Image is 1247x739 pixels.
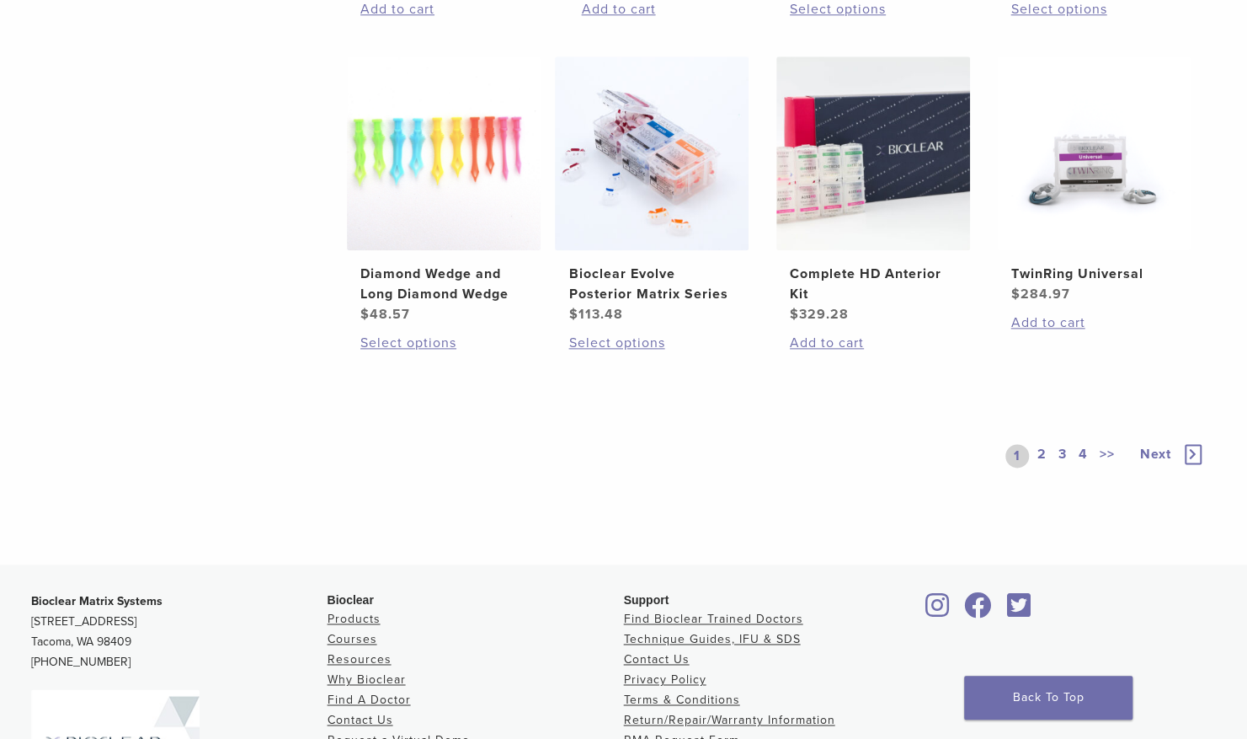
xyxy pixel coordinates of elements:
[790,333,957,353] a: Add to cart: “Complete HD Anterior Kit”
[360,306,370,323] span: $
[624,652,690,667] a: Contact Us
[1140,446,1171,463] span: Next
[328,672,406,687] a: Why Bioclear
[624,612,803,626] a: Find Bioclear Trained Doctors
[1010,286,1020,303] span: $
[624,593,669,607] span: Support
[1010,313,1177,333] a: Add to cart: “TwinRing Universal”
[1034,444,1050,468] a: 2
[624,632,801,646] a: Technique Guides, IFU & SDS
[360,306,410,323] bdi: 48.57
[31,594,163,608] strong: Bioclear Matrix Systems
[1010,286,1069,303] bdi: 284.97
[568,264,735,304] h2: Bioclear Evolve Posterior Matrix Series
[346,56,542,324] a: Diamond Wedge and Long Diamond WedgeDiamond Wedge and Long Diamond Wedge $48.57
[328,652,392,667] a: Resources
[997,56,1191,250] img: TwinRing Universal
[776,56,970,250] img: Complete HD Anterior Kit
[1055,444,1070,468] a: 3
[624,672,706,687] a: Privacy Policy
[920,602,956,619] a: Bioclear
[1010,264,1177,284] h2: TwinRing Universal
[790,306,849,323] bdi: 329.28
[996,56,1192,304] a: TwinRing UniversalTwinRing Universal $284.97
[568,306,578,323] span: $
[360,333,527,353] a: Select options for “Diamond Wedge and Long Diamond Wedge”
[1096,444,1118,468] a: >>
[624,693,740,707] a: Terms & Conditions
[328,713,393,727] a: Contact Us
[1075,444,1091,468] a: 4
[328,693,411,707] a: Find A Doctor
[347,56,541,250] img: Diamond Wedge and Long Diamond Wedge
[959,602,998,619] a: Bioclear
[790,264,957,304] h2: Complete HD Anterior Kit
[964,676,1132,720] a: Back To Top
[360,264,527,304] h2: Diamond Wedge and Long Diamond Wedge
[1001,602,1037,619] a: Bioclear
[624,713,835,727] a: Return/Repair/Warranty Information
[328,612,381,626] a: Products
[554,56,750,324] a: Bioclear Evolve Posterior Matrix SeriesBioclear Evolve Posterior Matrix Series $113.48
[31,592,328,672] p: [STREET_ADDRESS] Tacoma, WA 98409 [PHONE_NUMBER]
[790,306,799,323] span: $
[568,306,622,323] bdi: 113.48
[328,632,377,646] a: Courses
[328,593,374,607] span: Bioclear
[1005,444,1029,468] a: 1
[555,56,749,250] img: Bioclear Evolve Posterior Matrix Series
[775,56,972,324] a: Complete HD Anterior KitComplete HD Anterior Kit $329.28
[568,333,735,353] a: Select options for “Bioclear Evolve Posterior Matrix Series”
